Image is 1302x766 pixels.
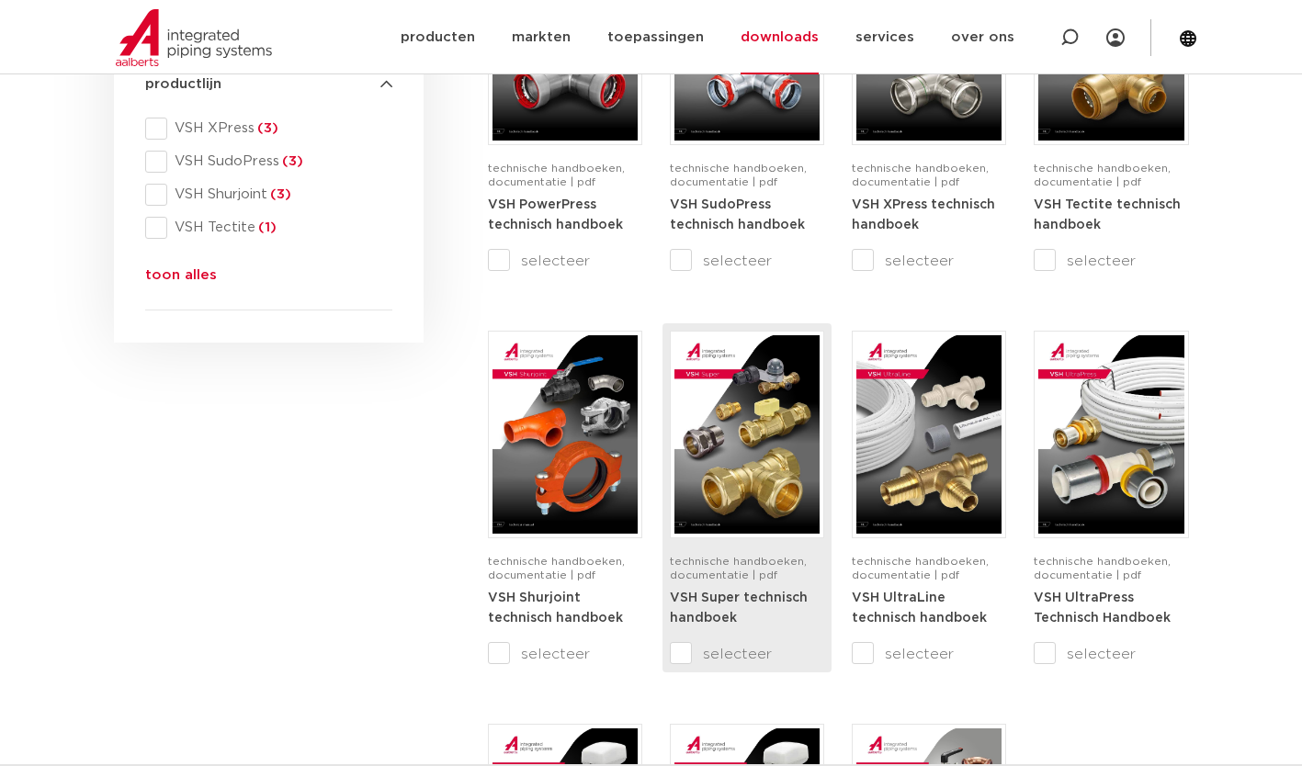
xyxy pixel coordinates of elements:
[167,119,392,138] span: VSH XPress
[670,591,808,625] a: VSH Super technisch handboek
[852,197,995,231] a: VSH XPress technisch handboek
[1034,643,1188,665] label: selecteer
[852,250,1006,272] label: selecteer
[488,163,625,187] span: technische handboeken, documentatie | pdf
[145,73,392,96] h4: productlijn
[255,121,278,135] span: (3)
[852,556,989,580] span: technische handboeken, documentatie | pdf
[1034,197,1181,231] a: VSH Tectite technisch handboek
[145,184,392,206] div: VSH Shurjoint(3)
[145,151,392,173] div: VSH SudoPress(3)
[145,265,217,294] button: toon alles
[670,163,807,187] span: technische handboeken, documentatie | pdf
[670,643,824,665] label: selecteer
[167,152,392,171] span: VSH SudoPress
[488,643,642,665] label: selecteer
[488,197,623,231] a: VSH PowerPress technisch handboek
[279,154,303,168] span: (3)
[1034,163,1171,187] span: technische handboeken, documentatie | pdf
[670,556,807,580] span: technische handboeken, documentatie | pdf
[488,556,625,580] span: technische handboeken, documentatie | pdf
[1034,591,1171,625] strong: VSH UltraPress Technisch Handboek
[255,220,277,234] span: (1)
[852,591,987,625] strong: VSH UltraLine technisch handboek
[674,335,820,534] img: VSH-Super_A4TM_5007411-2022-2.1_NL-1-pdf.jpg
[488,250,642,272] label: selecteer
[145,217,392,239] div: VSH Tectite(1)
[1038,335,1183,534] img: VSH-UltraPress_A4TM_5008751_2025_3.0_NL-pdf.jpg
[1034,250,1188,272] label: selecteer
[670,250,824,272] label: selecteer
[1034,556,1171,580] span: technische handboeken, documentatie | pdf
[1034,591,1171,625] a: VSH UltraPress Technisch Handboek
[267,187,291,201] span: (3)
[852,643,1006,665] label: selecteer
[145,118,392,140] div: VSH XPress(3)
[488,591,623,625] a: VSH Shurjoint technisch handboek
[852,163,989,187] span: technische handboeken, documentatie | pdf
[167,219,392,237] span: VSH Tectite
[167,186,392,204] span: VSH Shurjoint
[852,591,987,625] a: VSH UltraLine technisch handboek
[492,335,638,534] img: VSH-Shurjoint_A4TM_5008731_2024_3.0_EN-pdf.jpg
[670,591,808,625] strong: VSH Super technisch handboek
[670,197,805,231] a: VSH SudoPress technisch handboek
[856,335,1002,534] img: VSH-UltraLine_A4TM_5010216_2022_1.0_NL-pdf.jpg
[488,591,623,625] strong: VSH Shurjoint technisch handboek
